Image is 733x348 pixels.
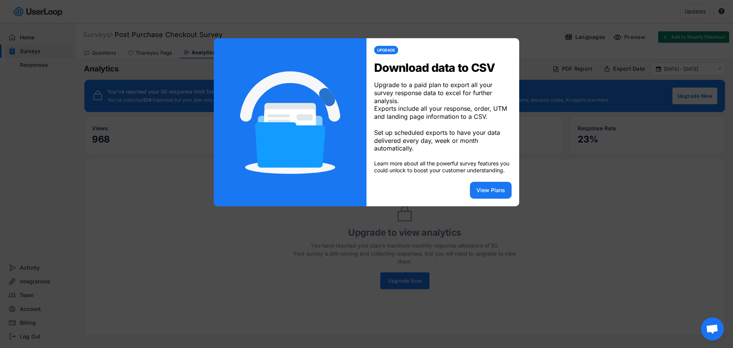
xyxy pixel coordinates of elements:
div: Upgrade to a paid plan to export all your survey response data to excel for further analysis. Exp... [374,81,512,152]
button: View Plans [470,182,512,199]
div: UPGRADE [377,48,395,52]
div: Aprire la chat [701,317,724,340]
div: Learn more about all the powerful survey features you could unlock to boost your customer underst... [374,160,512,174]
div: Download data to CSV [374,62,512,73]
